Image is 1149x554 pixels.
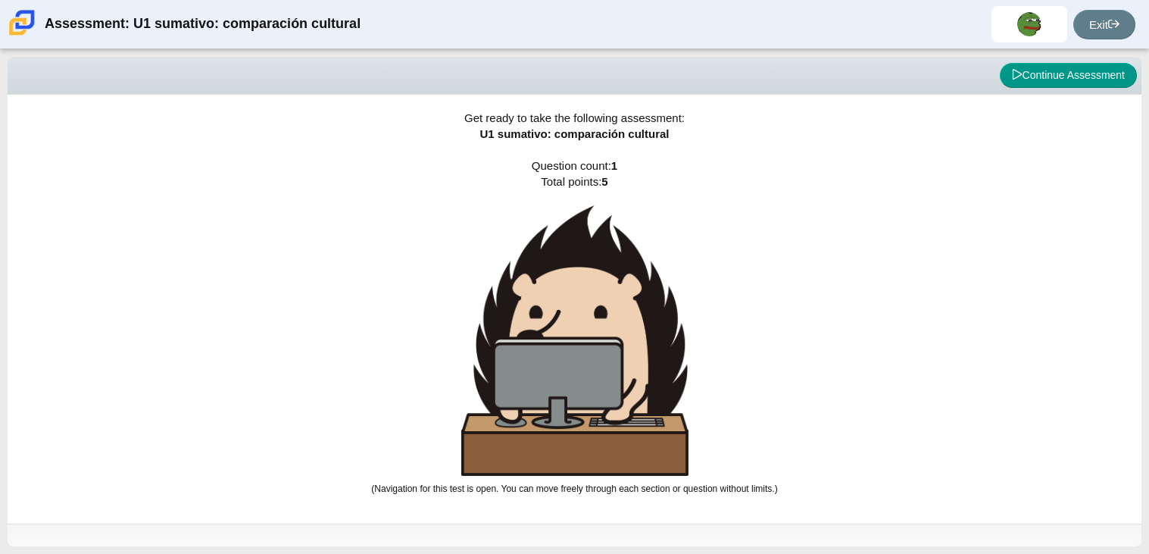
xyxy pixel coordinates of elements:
[45,6,361,42] div: Assessment: U1 sumativo: comparación cultural
[371,159,777,494] span: Question count: Total points:
[371,484,777,494] small: (Navigation for this test is open. You can move freely through each section or question without l...
[601,175,607,188] b: 5
[1017,12,1041,36] img: dominick.riosteran.FXJ1m2
[464,111,685,124] span: Get ready to take the following assessment:
[6,28,38,41] a: Carmen School of Science & Technology
[6,7,38,39] img: Carmen School of Science & Technology
[1000,63,1137,89] button: Continue Assessment
[479,127,669,140] span: U1 sumativo: comparación cultural
[1073,10,1135,39] a: Exit
[461,205,688,476] img: hedgehog-behind-computer-large.png
[611,159,617,172] b: 1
